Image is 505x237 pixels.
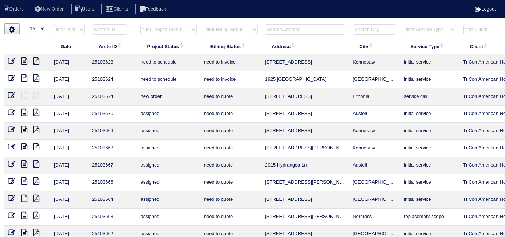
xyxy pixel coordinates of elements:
[200,39,261,54] th: Billing Status: activate to sort column ascending
[101,4,134,14] li: Clients
[400,88,459,106] td: service call
[88,88,137,106] td: 25103674
[349,123,400,140] td: Kennesaw
[261,140,349,157] td: [STREET_ADDRESS][PERSON_NAME]
[261,209,349,226] td: [STREET_ADDRESS][PERSON_NAME]
[137,39,200,54] th: Project Status: activate to sort column ascending
[31,4,69,14] li: New Order
[200,123,261,140] td: need to quote
[200,54,261,71] td: need to invoice
[261,123,349,140] td: [STREET_ADDRESS]
[50,191,88,209] td: [DATE]
[200,88,261,106] td: need to quote
[400,71,459,88] td: initial service
[50,71,88,88] td: [DATE]
[400,174,459,191] td: initial service
[200,140,261,157] td: need to quote
[88,71,137,88] td: 25103624
[349,54,400,71] td: Kennesaw
[88,209,137,226] td: 25103663
[137,157,200,174] td: assigned
[261,88,349,106] td: [STREET_ADDRESS]
[349,71,400,88] td: [GEOGRAPHIC_DATA]
[261,106,349,123] td: [STREET_ADDRESS]
[50,123,88,140] td: [DATE]
[50,106,88,123] td: [DATE]
[200,174,261,191] td: need to quote
[137,88,200,106] td: new order
[88,123,137,140] td: 25103669
[88,157,137,174] td: 25103667
[135,4,172,14] li: Feedback
[400,123,459,140] td: initial service
[137,191,200,209] td: assigned
[261,39,349,54] th: Address: activate to sort column ascending
[88,191,137,209] td: 25103664
[50,174,88,191] td: [DATE]
[71,6,100,12] a: Users
[88,140,137,157] td: 25103668
[349,174,400,191] td: [GEOGRAPHIC_DATA]
[349,88,400,106] td: Lithonia
[353,24,396,35] input: Search City
[137,174,200,191] td: assigned
[88,106,137,123] td: 25103670
[137,209,200,226] td: assigned
[88,54,137,71] td: 25103628
[137,123,200,140] td: assigned
[261,157,349,174] td: 2015 Hydrangea Ln
[400,157,459,174] td: initial service
[400,140,459,157] td: initial service
[400,106,459,123] td: initial service
[265,24,345,35] input: Search Address
[400,54,459,71] td: initial service
[92,24,128,35] input: Search ID
[50,209,88,226] td: [DATE]
[200,191,261,209] td: need to quote
[400,39,459,54] th: Service Type: activate to sort column ascending
[50,157,88,174] td: [DATE]
[349,191,400,209] td: [GEOGRAPHIC_DATA]
[137,140,200,157] td: assigned
[50,140,88,157] td: [DATE]
[137,54,200,71] td: need to schedule
[261,54,349,71] td: [STREET_ADDRESS]
[349,39,400,54] th: City: activate to sort column ascending
[349,106,400,123] td: Austell
[71,4,100,14] li: Users
[261,71,349,88] td: 1925 [GEOGRAPHIC_DATA]
[349,140,400,157] td: Kennesaw
[50,88,88,106] td: [DATE]
[475,6,496,12] a: Logout
[137,71,200,88] td: need to schedule
[400,209,459,226] td: replacement scope
[50,54,88,71] td: [DATE]
[261,191,349,209] td: [STREET_ADDRESS]
[88,39,137,54] th: Arete ID: activate to sort column ascending
[261,174,349,191] td: [STREET_ADDRESS][PERSON_NAME]
[349,209,400,226] td: Norcross
[137,106,200,123] td: assigned
[349,157,400,174] td: Austell
[50,39,88,54] th: Date
[31,6,69,12] a: New Order
[400,191,459,209] td: initial service
[200,71,261,88] td: need to invoice
[200,209,261,226] td: need to quote
[88,174,137,191] td: 25103666
[200,106,261,123] td: need to quote
[200,157,261,174] td: need to quote
[101,6,134,12] a: Clients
